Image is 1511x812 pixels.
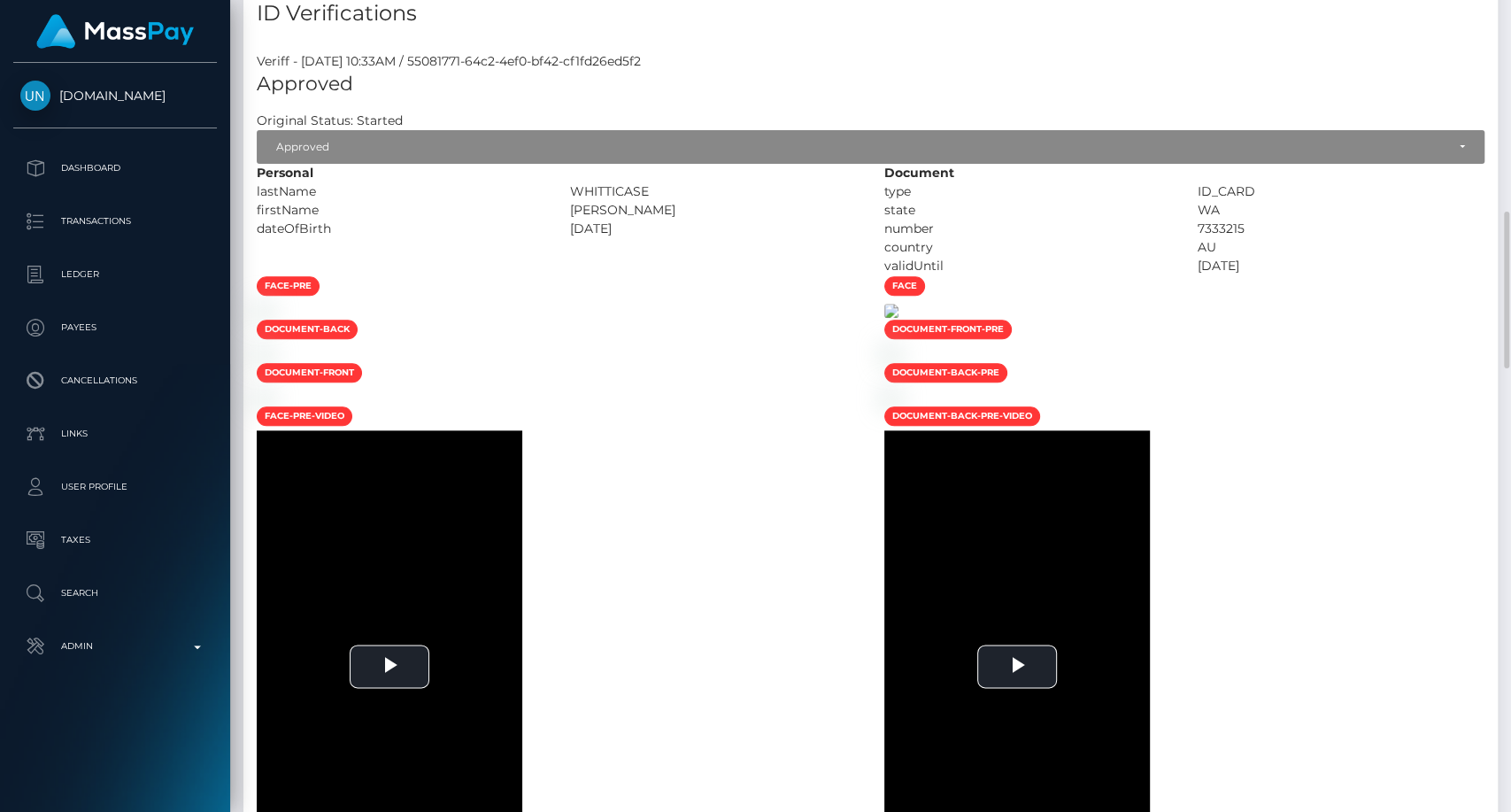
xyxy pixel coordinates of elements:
[243,220,557,238] div: dateOfBirth
[13,412,217,456] a: Links
[13,571,217,615] a: Search
[13,305,217,350] a: Payees
[20,81,50,111] img: Unlockt.me
[884,406,1040,426] span: document-back-pre-video
[871,220,1184,238] div: number
[13,465,217,509] a: User Profile
[557,201,870,220] div: [PERSON_NAME]
[20,155,210,182] p: Dashboard
[871,201,1184,220] div: state
[1184,238,1498,257] div: AU
[13,252,217,297] a: Ledger
[557,220,870,238] div: [DATE]
[884,363,1007,383] span: document-back-pre
[257,391,271,405] img: bea61974-8d09-459f-8e54-7eb67636fc44
[871,182,1184,201] div: type
[1184,257,1498,275] div: [DATE]
[20,314,210,341] p: Payees
[13,88,217,104] span: [DOMAIN_NAME]
[243,52,1498,71] div: Veriff - [DATE] 10:33AM / 55081771-64c2-4ef0-bf42-cf1fd26ed5f2
[20,261,210,288] p: Ledger
[20,633,210,660] p: Admin
[257,363,362,383] span: document-front
[884,347,898,361] img: 28c8e1c5-4978-46be-92ec-db8124a72c0f
[884,276,925,296] span: face
[977,645,1057,688] button: Play Video
[36,14,194,49] img: MassPay Logo
[20,421,210,447] p: Links
[257,320,358,339] span: document-back
[257,130,1484,164] button: Approved
[257,112,403,128] h7: Original Status: Started
[20,474,210,500] p: User Profile
[884,165,954,181] strong: Document
[350,645,429,688] button: Play Video
[557,182,870,201] div: WHITTICASE
[13,624,217,669] a: Admin
[871,257,1184,275] div: validUntil
[1184,220,1498,238] div: 7333215
[20,580,210,607] p: Search
[20,367,210,394] p: Cancellations
[13,199,217,244] a: Transactions
[13,359,217,403] a: Cancellations
[884,391,898,405] img: 7db5da0e-9014-4cc4-9cf1-758552da857b
[20,527,210,553] p: Taxes
[257,406,352,426] span: face-pre-video
[13,518,217,562] a: Taxes
[1184,201,1498,220] div: WA
[884,304,898,318] img: ce8bedb3-7a57-4143-8c60-a46ee6a0d969
[257,347,271,361] img: 121afd1d-41f0-4bf9-a2f5-56767748ae4a
[884,320,1012,339] span: document-front-pre
[257,165,313,181] strong: Personal
[257,71,1484,98] h5: Approved
[257,276,320,296] span: face-pre
[243,201,557,220] div: firstName
[243,182,557,201] div: lastName
[257,304,271,318] img: d457d4ba-2e54-42a8-bf29-19da783af94a
[13,146,217,190] a: Dashboard
[276,140,1445,154] div: Approved
[20,208,210,235] p: Transactions
[871,238,1184,257] div: country
[1184,182,1498,201] div: ID_CARD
